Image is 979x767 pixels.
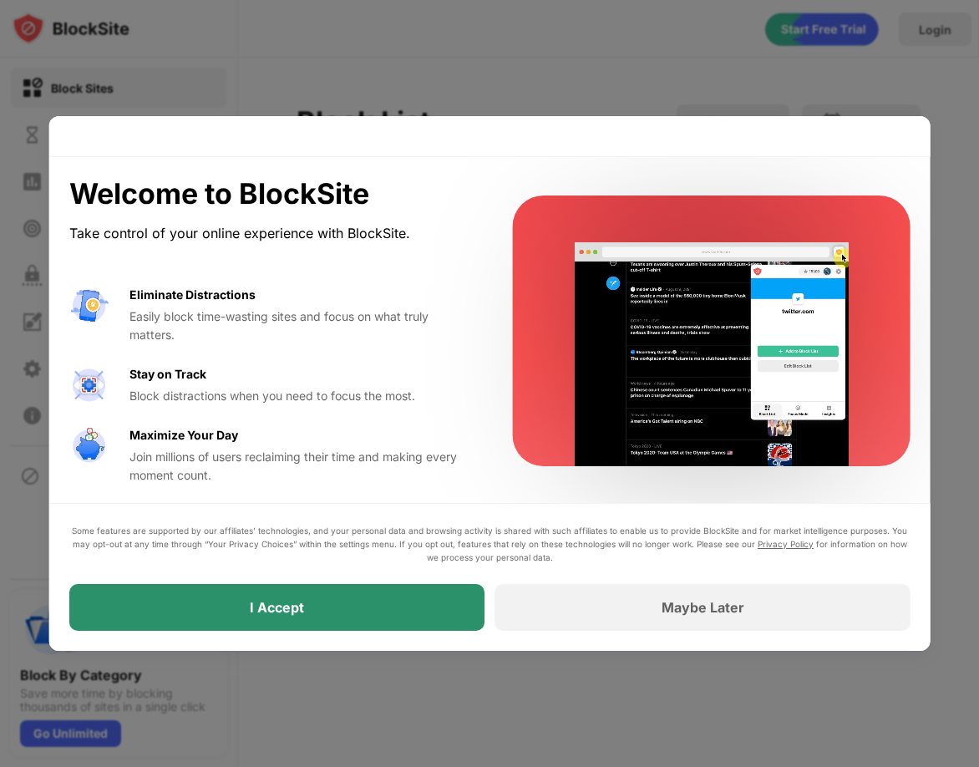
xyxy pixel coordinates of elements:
div: Some features are supported by our affiliates’ technologies, and your personal data and browsing ... [69,524,911,564]
img: value-focus.svg [69,365,109,405]
div: Take control of your online experience with BlockSite. [69,221,473,246]
div: Eliminate Distractions [129,286,256,304]
img: value-safe-time.svg [69,426,109,466]
div: Block distractions when you need to focus the most. [129,387,473,405]
div: Join millions of users reclaiming their time and making every moment count. [129,448,473,485]
a: Privacy Policy [757,539,813,549]
div: Easily block time-wasting sites and focus on what truly matters. [129,307,473,345]
div: Maximize Your Day [129,426,238,444]
div: Welcome to BlockSite [69,177,473,211]
div: Stay on Track [129,365,206,383]
div: Maybe Later [661,599,743,616]
img: value-avoid-distractions.svg [69,286,109,326]
div: I Accept [250,599,304,616]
